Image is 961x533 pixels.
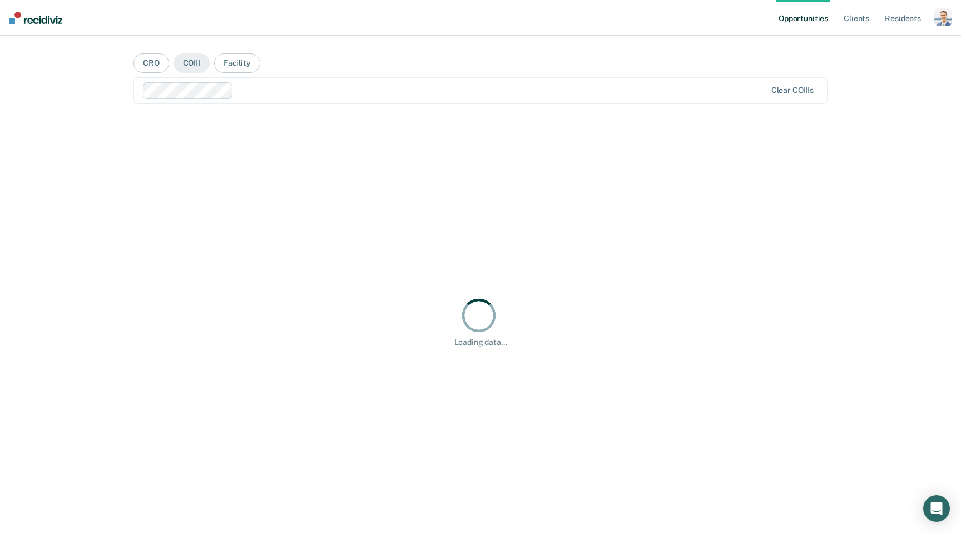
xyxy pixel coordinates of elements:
[923,495,950,522] div: Open Intercom Messenger
[133,53,169,73] button: CRO
[174,53,210,73] button: COIII
[771,86,814,95] div: Clear COIIIs
[9,12,62,24] img: Recidiviz
[214,53,260,73] button: Facility
[454,338,507,347] div: Loading data...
